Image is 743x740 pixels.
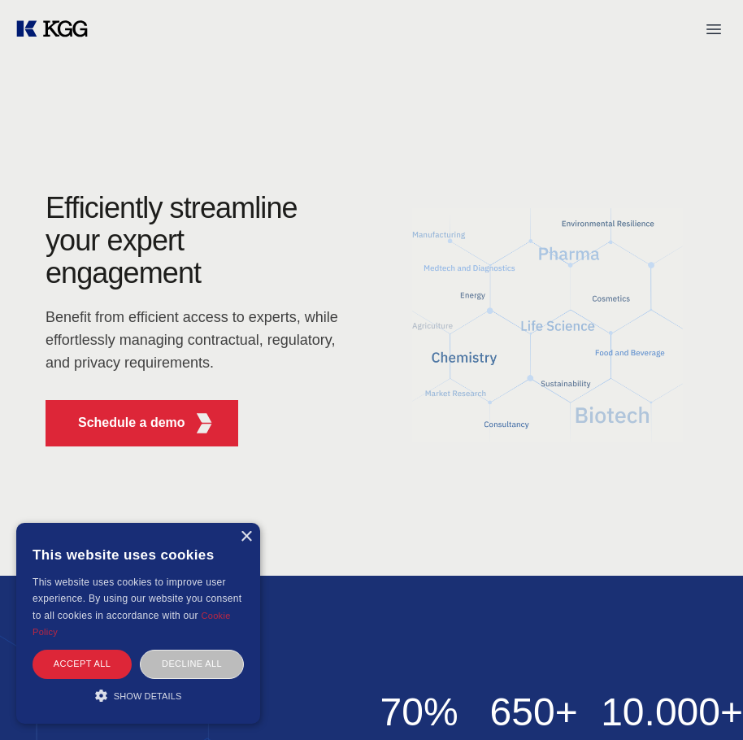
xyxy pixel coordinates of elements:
[13,16,101,42] a: KOL Knowledge Platform: Talk to Key External Experts (KEE)
[240,531,252,543] div: Close
[33,577,241,621] span: This website uses cookies to improve user experience. By using our website you consent to all coo...
[371,208,723,442] img: KGG Fifth Element RED
[46,192,345,289] h1: Efficiently streamline your expert engagement
[371,693,467,732] h2: 70%
[140,650,244,678] div: Decline all
[33,650,132,678] div: Accept all
[601,693,743,732] h2: 10.000+
[78,413,185,433] p: Schedule a demo
[33,687,244,703] div: Show details
[194,413,215,433] img: KGG Fifth Element RED
[33,535,244,574] div: This website uses cookies
[697,13,730,46] button: Open menu
[486,693,581,732] h2: 650+
[46,400,238,446] button: Schedule a demoKGG Fifth Element RED
[46,306,345,374] p: Benefit from efficient access to experts, while effortlessly managing contractual, regulatory, an...
[114,691,182,701] span: Show details
[33,611,231,637] a: Cookie Policy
